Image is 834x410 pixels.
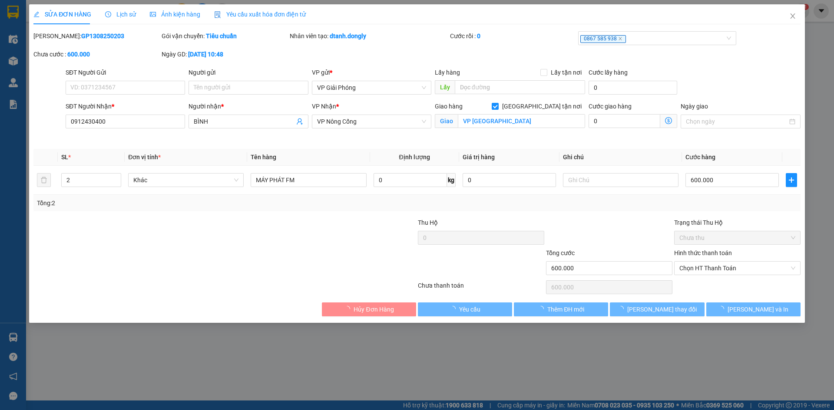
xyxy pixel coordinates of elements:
[189,68,308,77] div: Người gửi
[150,11,200,18] span: Ảnh kiện hàng
[546,249,575,256] span: Tổng cước
[455,80,585,94] input: Dọc đường
[589,81,677,95] input: Cước lấy hàng
[610,302,704,316] button: [PERSON_NAME] thay đổi
[463,154,495,161] span: Giá trị hàng
[674,249,732,256] label: Hình thức thanh toán
[418,302,512,316] button: Yêu cầu
[679,262,795,275] span: Chọn HT Thanh Toán
[627,305,697,314] span: [PERSON_NAME] thay đổi
[67,51,90,58] b: 600.000
[435,103,463,110] span: Giao hàng
[706,302,801,316] button: [PERSON_NAME] và In
[188,51,223,58] b: [DATE] 10:48
[214,11,306,18] span: Yêu cầu xuất hóa đơn điện tử
[251,154,276,161] span: Tên hàng
[33,11,40,17] span: edit
[296,118,303,125] span: user-add
[206,33,237,39] b: Tiêu chuẩn
[589,69,628,76] label: Cước lấy hàng
[618,36,622,41] span: close
[162,31,288,41] div: Gói vận chuyển:
[435,80,455,94] span: Lấy
[128,154,161,161] span: Đơn vị tính
[81,33,124,39] b: GP1308250203
[61,154,68,161] span: SL
[33,11,91,18] span: SỬA ĐƠN HÀNG
[786,177,797,184] span: plus
[251,173,366,187] input: VD: Bàn, Ghế
[133,174,238,187] span: Khác
[322,302,416,316] button: Hủy Đơn Hàng
[589,114,660,128] input: Cước giao hàng
[547,68,585,77] span: Lấy tận nơi
[150,11,156,17] span: picture
[580,35,626,43] span: 0867 585 938
[681,103,708,110] label: Ngày giao
[37,173,51,187] button: delete
[189,102,308,111] div: Người nhận
[674,218,801,227] div: Trạng thái Thu Hộ
[77,45,129,54] span: GP1308250203
[589,103,632,110] label: Cước giao hàng
[290,31,448,41] div: Nhân viên tạo:
[547,305,584,314] span: Thêm ĐH mới
[718,306,728,312] span: loading
[499,102,585,111] span: [GEOGRAPHIC_DATA] tận nơi
[354,305,394,314] span: Hủy Đơn Hàng
[24,37,71,56] span: SĐT XE 0867 585 938
[559,149,682,166] th: Ghi chú
[435,114,458,128] span: Giao
[105,11,111,17] span: clock-circle
[447,173,456,187] span: kg
[66,68,185,77] div: SĐT Người Gửi
[4,30,18,60] img: logo
[786,173,797,187] button: plus
[458,114,585,128] input: Giao tận nơi
[312,103,336,110] span: VP Nhận
[214,11,221,18] img: icon
[450,31,576,41] div: Cước rồi :
[162,49,288,59] div: Ngày GD:
[317,81,426,94] span: VP Giải Phóng
[563,173,678,187] input: Ghi Chú
[37,198,322,208] div: Tổng: 2
[789,13,796,20] span: close
[330,33,366,39] b: dtanh.dongly
[686,117,787,126] input: Ngày giao
[399,154,430,161] span: Định lượng
[538,306,547,312] span: loading
[665,117,672,124] span: dollar-circle
[312,68,431,77] div: VP gửi
[459,305,480,314] span: Yêu cầu
[24,57,71,76] strong: PHIẾU BIÊN NHẬN
[417,281,545,296] div: Chưa thanh toán
[344,306,354,312] span: loading
[450,306,459,312] span: loading
[20,7,75,35] strong: CHUYỂN PHÁT NHANH ĐÔNG LÝ
[685,154,715,161] span: Cước hàng
[105,11,136,18] span: Lịch sử
[679,231,795,244] span: Chưa thu
[66,102,185,111] div: SĐT Người Nhận
[317,115,426,128] span: VP Nông Cống
[418,219,438,226] span: Thu Hộ
[477,33,480,39] b: 0
[728,305,788,314] span: [PERSON_NAME] và In
[618,306,627,312] span: loading
[33,31,160,41] div: [PERSON_NAME]:
[33,49,160,59] div: Chưa cước :
[435,69,460,76] span: Lấy hàng
[781,4,805,29] button: Close
[514,302,608,316] button: Thêm ĐH mới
